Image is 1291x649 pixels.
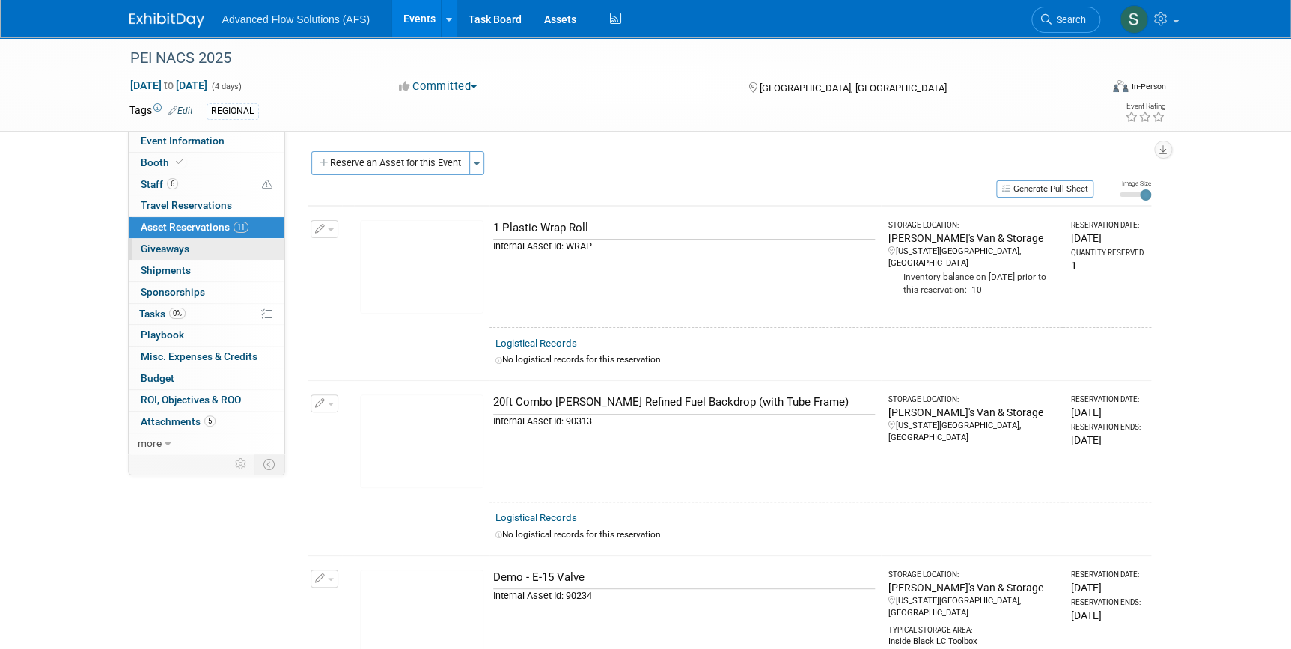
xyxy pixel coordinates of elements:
[888,636,1057,648] div: Inside Black LC Toolbox
[262,178,272,192] span: Potential Scheduling Conflict -- at least one attendee is tagged in another overlapping event.
[129,217,284,238] a: Asset Reservations11
[162,79,176,91] span: to
[141,199,232,211] span: Travel Reservations
[129,325,284,346] a: Playbook
[493,588,875,603] div: Internal Asset Id: 90234
[495,512,577,523] a: Logistical Records
[1070,248,1144,258] div: Quantity Reserved:
[495,353,1145,366] div: No logistical records for this reservation.
[129,153,284,174] a: Booth
[125,45,1078,72] div: PEI NACS 2025
[360,220,483,314] img: View Images
[204,415,216,427] span: 5
[1070,405,1144,420] div: [DATE]
[1120,5,1148,34] img: Steve McAnally
[129,304,284,325] a: Tasks0%
[167,178,178,189] span: 6
[1113,80,1128,92] img: Format-Inperson.png
[129,195,284,216] a: Travel Reservations
[139,308,186,320] span: Tasks
[1120,179,1151,188] div: Image Size
[129,412,284,433] a: Attachments5
[129,433,284,454] a: more
[493,220,875,236] div: 1 Plastic Wrap Roll
[138,437,162,449] span: more
[1130,81,1165,92] div: In-Person
[1070,597,1144,608] div: Reservation Ends:
[141,243,189,255] span: Giveaways
[1070,570,1144,580] div: Reservation Date:
[1124,103,1165,110] div: Event Rating
[394,79,483,94] button: Committed
[888,269,1057,296] div: Inventory balance on [DATE] prior to this reservation: -10
[1031,7,1100,33] a: Search
[493,394,875,410] div: 20ft Combo [PERSON_NAME] Refined Fuel Backdrop (with Tube Frame)
[888,580,1057,595] div: [PERSON_NAME]'s Van & Storage
[493,570,875,585] div: Demo - E-15 Valve
[210,82,242,91] span: (4 days)
[141,156,186,168] span: Booth
[1070,231,1144,246] div: [DATE]
[888,220,1057,231] div: Storage Location:
[888,231,1057,246] div: [PERSON_NAME]'s Van & Storage
[888,405,1057,420] div: [PERSON_NAME]'s Van & Storage
[1070,422,1144,433] div: Reservation Ends:
[129,260,284,281] a: Shipments
[888,570,1057,580] div: Storage Location:
[169,308,186,319] span: 0%
[1052,14,1086,25] span: Search
[1070,220,1144,231] div: Reservation Date:
[129,13,204,28] img: ExhibitDay
[1012,78,1166,100] div: Event Format
[888,246,1057,269] div: [US_STATE][GEOGRAPHIC_DATA], [GEOGRAPHIC_DATA]
[168,106,193,116] a: Edit
[141,329,184,341] span: Playbook
[129,390,284,411] a: ROI, Objectives & ROO
[129,131,284,152] a: Event Information
[888,394,1057,405] div: Storage Location:
[228,454,254,474] td: Personalize Event Tab Strip
[1070,608,1144,623] div: [DATE]
[141,221,248,233] span: Asset Reservations
[311,151,470,175] button: Reserve an Asset for this Event
[495,338,577,349] a: Logistical Records
[493,414,875,428] div: Internal Asset Id: 90313
[129,239,284,260] a: Giveaways
[129,79,208,92] span: [DATE] [DATE]
[222,13,370,25] span: Advanced Flow Solutions (AFS)
[234,222,248,233] span: 11
[360,394,483,488] img: View Images
[129,347,284,368] a: Misc. Expenses & Credits
[1070,394,1144,405] div: Reservation Date:
[888,595,1057,619] div: [US_STATE][GEOGRAPHIC_DATA], [GEOGRAPHIC_DATA]
[141,415,216,427] span: Attachments
[141,286,205,298] span: Sponsorships
[254,454,284,474] td: Toggle Event Tabs
[888,420,1057,444] div: [US_STATE][GEOGRAPHIC_DATA], [GEOGRAPHIC_DATA]
[141,350,257,362] span: Misc. Expenses & Credits
[1070,433,1144,448] div: [DATE]
[760,82,947,94] span: [GEOGRAPHIC_DATA], [GEOGRAPHIC_DATA]
[493,239,875,253] div: Internal Asset Id: WRAP
[129,174,284,195] a: Staff6
[996,180,1093,198] button: Generate Pull Sheet
[1070,580,1144,595] div: [DATE]
[176,158,183,166] i: Booth reservation complete
[207,103,259,119] div: REGIONAL
[129,368,284,389] a: Budget
[141,135,225,147] span: Event Information
[141,394,241,406] span: ROI, Objectives & ROO
[141,178,178,190] span: Staff
[141,264,191,276] span: Shipments
[141,372,174,384] span: Budget
[1070,258,1144,273] div: 1
[888,619,1057,636] div: Typical Storage Area:
[495,528,1145,541] div: No logistical records for this reservation.
[129,103,193,120] td: Tags
[129,282,284,303] a: Sponsorships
